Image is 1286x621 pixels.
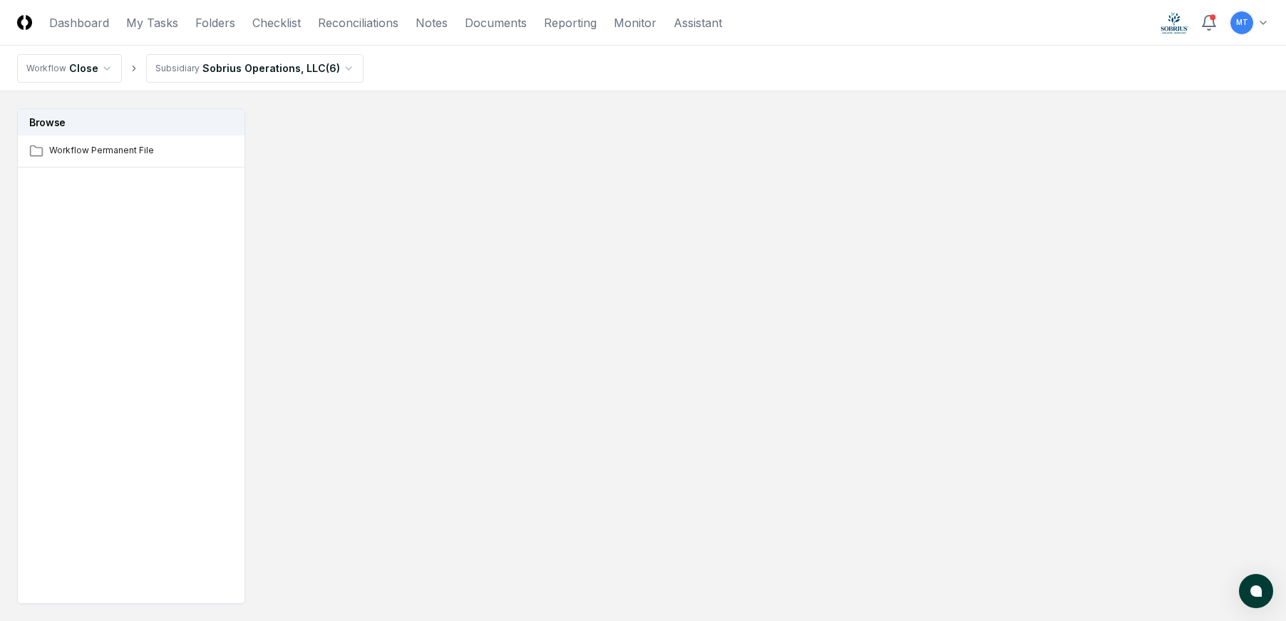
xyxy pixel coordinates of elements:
[252,14,301,31] a: Checklist
[1229,10,1255,36] button: MT
[195,14,235,31] a: Folders
[155,62,200,75] div: Subsidiary
[49,14,109,31] a: Dashboard
[17,54,364,83] nav: breadcrumb
[674,14,722,31] a: Assistant
[1161,11,1189,34] img: Sobrius logo
[126,14,178,31] a: My Tasks
[614,14,657,31] a: Monitor
[1236,17,1248,28] span: MT
[26,62,66,75] div: Workflow
[465,14,527,31] a: Documents
[544,14,597,31] a: Reporting
[49,144,235,157] span: Workflow Permanent File
[416,14,448,31] a: Notes
[18,135,246,167] a: Workflow Permanent File
[318,14,398,31] a: Reconciliations
[1239,574,1273,608] button: atlas-launcher
[18,109,245,135] h3: Browse
[17,15,32,30] img: Logo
